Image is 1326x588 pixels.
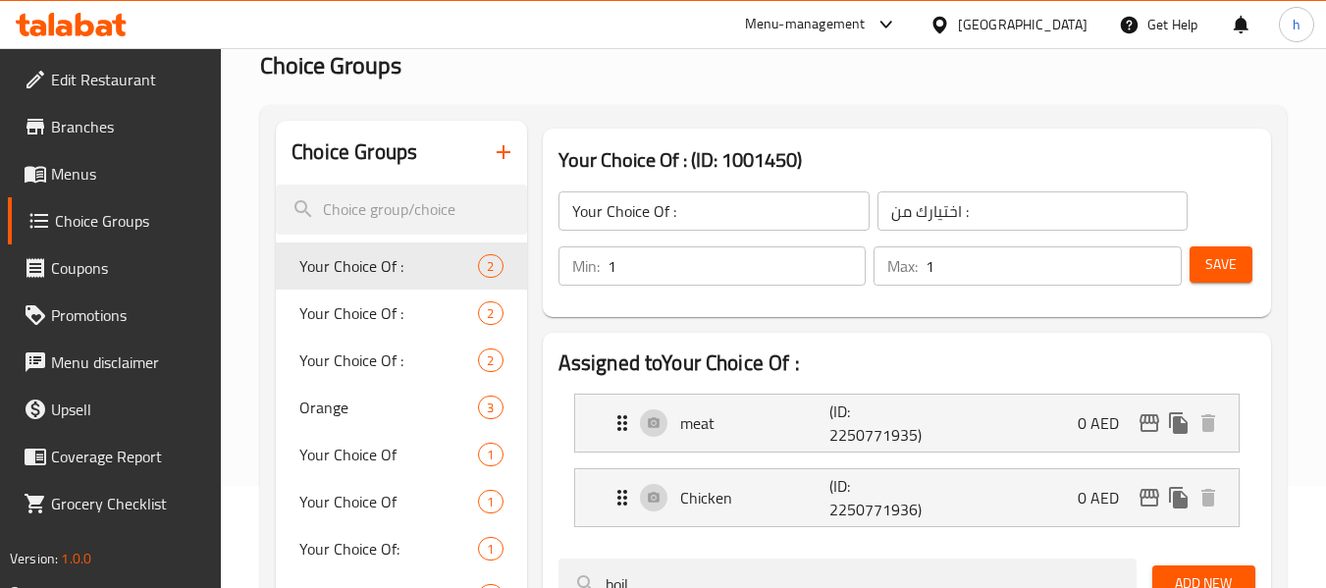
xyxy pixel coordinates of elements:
span: Your Choice Of: [299,537,478,561]
button: duplicate [1164,408,1193,438]
div: Your Choice Of1 [276,478,526,525]
div: Orange3 [276,384,526,431]
div: Expand [575,395,1239,452]
span: Coupons [51,256,206,280]
span: 1.0.0 [61,546,91,571]
button: duplicate [1164,483,1193,512]
span: Promotions [51,303,206,327]
span: Menu disclaimer [51,350,206,374]
p: Chicken [680,486,830,509]
div: Choices [478,443,503,466]
h2: Choice Groups [292,137,417,167]
a: Coverage Report [8,433,222,480]
button: edit [1135,483,1164,512]
p: 0 AED [1078,411,1135,435]
span: Your Choice Of : [299,301,478,325]
div: Your Choice Of:1 [276,525,526,572]
span: Menus [51,162,206,186]
h3: Your Choice Of : (ID: 1001450) [558,144,1255,176]
p: (ID: 2250771935) [829,400,929,447]
span: 1 [479,446,502,464]
span: 2 [479,304,502,323]
span: Choice Groups [260,43,401,87]
span: Branches [51,115,206,138]
span: Your Choice Of : [299,348,478,372]
span: Version: [10,546,58,571]
a: Promotions [8,292,222,339]
div: Your Choice Of :2 [276,290,526,337]
div: Choices [478,396,503,419]
a: Upsell [8,386,222,433]
span: Choice Groups [55,209,206,233]
div: Menu-management [745,13,866,36]
div: Choices [478,537,503,561]
a: Branches [8,103,222,150]
a: Grocery Checklist [8,480,222,527]
a: Menu disclaimer [8,339,222,386]
button: delete [1193,483,1223,512]
div: Expand [575,469,1239,526]
div: Choices [478,348,503,372]
button: delete [1193,408,1223,438]
a: Edit Restaurant [8,56,222,103]
span: Upsell [51,398,206,421]
a: Coupons [8,244,222,292]
span: 1 [479,540,502,559]
span: Your Choice Of [299,443,478,466]
li: Expand [558,460,1255,535]
div: Choices [478,490,503,513]
span: Coverage Report [51,445,206,468]
span: Save [1205,252,1237,277]
div: Your Choice Of :2 [276,337,526,384]
a: Choice Groups [8,197,222,244]
span: 2 [479,257,502,276]
span: Grocery Checklist [51,492,206,515]
h2: Assigned to Your Choice Of : [558,348,1255,378]
li: Expand [558,386,1255,460]
p: (ID: 2250771936) [829,474,929,521]
div: Your Choice Of :2 [276,242,526,290]
span: Edit Restaurant [51,68,206,91]
button: Save [1190,246,1252,283]
span: 3 [479,399,502,417]
a: Menus [8,150,222,197]
span: 2 [479,351,502,370]
p: Max: [887,254,918,278]
span: 1 [479,493,502,511]
p: meat [680,411,830,435]
div: Choices [478,301,503,325]
button: edit [1135,408,1164,438]
div: [GEOGRAPHIC_DATA] [958,14,1087,35]
input: search [276,185,526,235]
div: Choices [478,254,503,278]
span: Your Choice Of [299,490,478,513]
span: h [1293,14,1300,35]
span: Orange [299,396,478,419]
div: Your Choice Of1 [276,431,526,478]
span: Your Choice Of : [299,254,478,278]
p: 0 AED [1078,486,1135,509]
p: Min: [572,254,600,278]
